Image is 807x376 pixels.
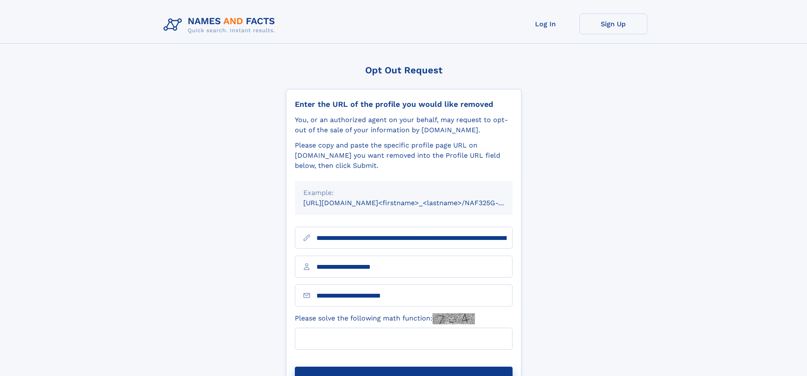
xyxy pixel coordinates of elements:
a: Log In [512,14,580,34]
div: Opt Out Request [286,65,521,75]
div: Enter the URL of the profile you would like removed [295,100,513,109]
div: You, or an authorized agent on your behalf, may request to opt-out of the sale of your informatio... [295,115,513,135]
div: Example: [303,188,504,198]
label: Please solve the following math function: [295,313,475,324]
a: Sign Up [580,14,647,34]
small: [URL][DOMAIN_NAME]<firstname>_<lastname>/NAF325G-xxxxxxxx [303,199,529,207]
img: Logo Names and Facts [160,14,282,36]
div: Please copy and paste the specific profile page URL on [DOMAIN_NAME] you want removed into the Pr... [295,140,513,171]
